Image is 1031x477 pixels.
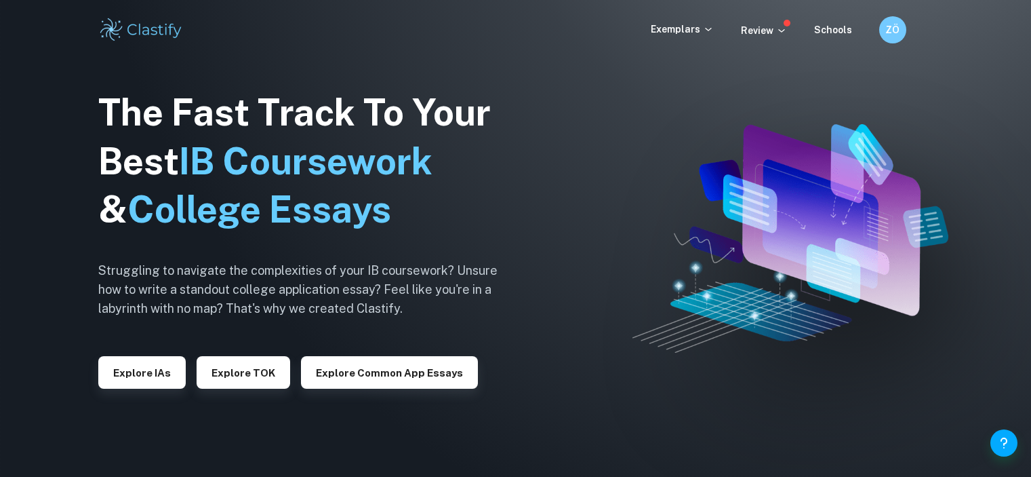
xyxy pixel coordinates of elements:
[301,366,478,379] a: Explore Common App essays
[98,16,184,43] img: Clastify logo
[197,356,290,389] button: Explore TOK
[814,24,852,35] a: Schools
[301,356,478,389] button: Explore Common App essays
[197,366,290,379] a: Explore TOK
[98,261,519,318] h6: Struggling to navigate the complexities of your IB coursework? Unsure how to write a standout col...
[98,366,186,379] a: Explore IAs
[127,188,391,231] span: College Essays
[741,23,787,38] p: Review
[885,22,900,37] h6: ZÖ
[179,140,432,183] span: IB Coursework
[990,430,1017,457] button: Help and Feedback
[651,22,714,37] p: Exemplars
[632,124,949,353] img: Clastify hero
[879,16,906,43] button: ZÖ
[98,88,519,235] h1: The Fast Track To Your Best &
[98,356,186,389] button: Explore IAs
